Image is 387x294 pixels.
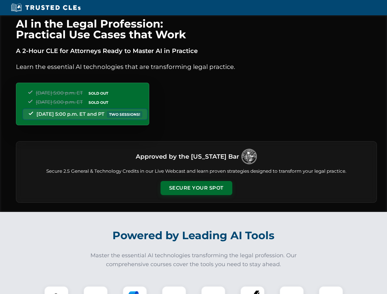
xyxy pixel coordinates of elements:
p: Master the essential AI technologies transforming the legal profession. Our comprehensive courses... [86,251,301,269]
p: A 2-Hour CLE for Attorneys Ready to Master AI in Practice [16,46,377,56]
h2: Powered by Leading AI Tools [24,225,363,246]
span: SOLD OUT [86,90,110,96]
button: Secure Your Spot [161,181,232,195]
span: [DATE] 5:00 p.m. ET [36,90,83,96]
span: SOLD OUT [86,99,110,106]
p: Learn the essential AI technologies that are transforming legal practice. [16,62,377,72]
img: Logo [241,149,257,164]
h1: AI in the Legal Profession: Practical Use Cases that Work [16,18,377,40]
h3: Approved by the [US_STATE] Bar [136,151,239,162]
span: [DATE] 5:00 p.m. ET [36,99,83,105]
img: Trusted CLEs [9,3,82,12]
p: Secure 2.5 General & Technology Credits in our Live Webcast and learn proven strategies designed ... [24,168,369,175]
